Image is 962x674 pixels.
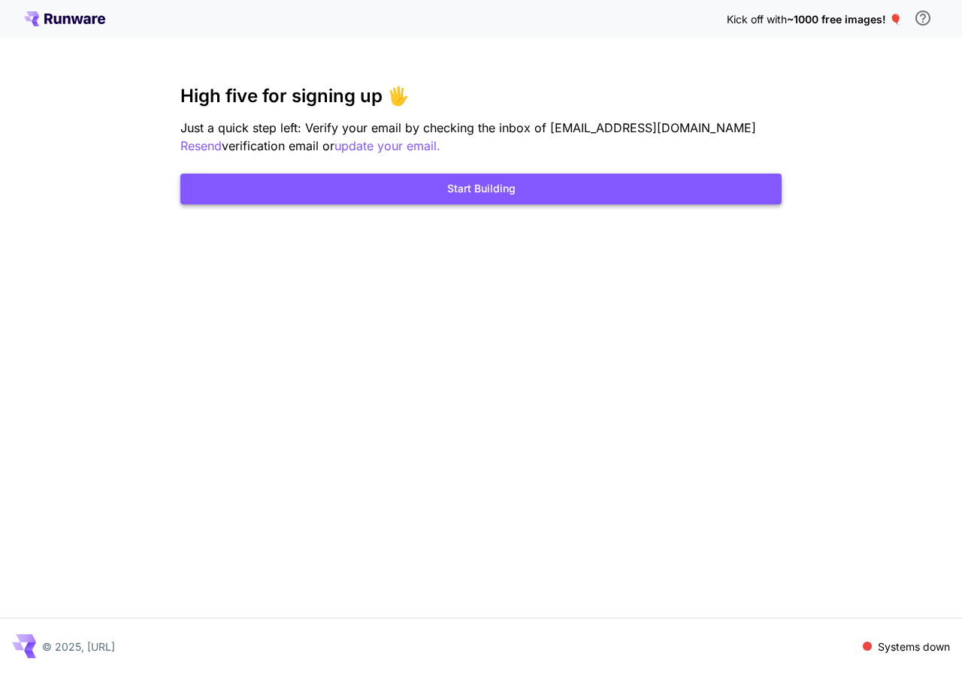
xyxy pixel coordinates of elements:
button: Start Building [180,174,782,204]
p: Systems down [878,639,950,654]
p: © 2025, [URL] [42,639,115,654]
h3: High five for signing up 🖐️ [180,86,782,107]
button: Resend [180,137,222,156]
span: verification email or [222,138,334,153]
button: In order to qualify for free credit, you need to sign up with a business email address and click ... [908,3,938,33]
span: ~1000 free images! 🎈 [787,13,902,26]
button: update your email. [334,137,440,156]
span: Just a quick step left: Verify your email by checking the inbox of [EMAIL_ADDRESS][DOMAIN_NAME] [180,120,756,135]
span: Kick off with [727,13,787,26]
